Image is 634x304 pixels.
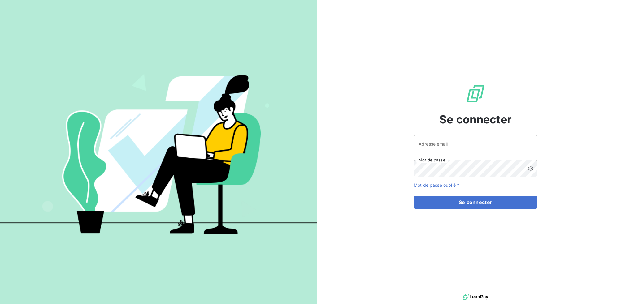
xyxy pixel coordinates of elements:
input: placeholder [414,135,537,152]
img: logo [463,292,488,302]
span: Se connecter [439,111,512,128]
img: Logo LeanPay [466,84,485,104]
button: Se connecter [414,196,537,209]
a: Mot de passe oublié ? [414,182,459,188]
